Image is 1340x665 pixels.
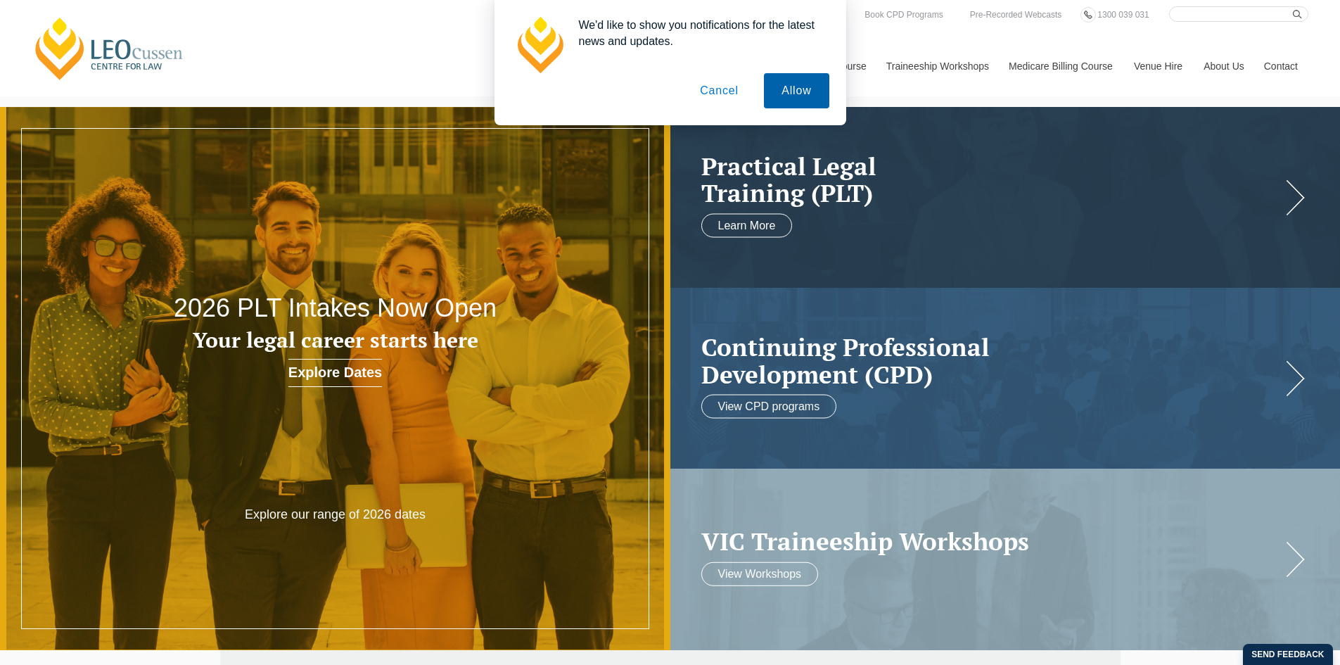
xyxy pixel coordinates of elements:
a: Continuing ProfessionalDevelopment (CPD) [701,334,1282,388]
button: Allow [764,73,829,108]
p: Explore our range of 2026 dates [201,507,469,523]
a: Explore Dates [288,359,382,387]
button: Cancel [682,73,756,108]
a: View Workshops [701,562,819,585]
h2: Continuing Professional Development (CPD) [701,334,1282,388]
a: Practical LegalTraining (PLT) [701,152,1282,206]
h2: Practical Legal Training (PLT) [701,152,1282,206]
img: notification icon [511,17,568,73]
div: We'd like to show you notifications for the latest news and updates. [568,17,829,49]
h2: 2026 PLT Intakes Now Open [134,294,537,322]
a: Learn More [701,213,793,237]
a: VIC Traineeship Workshops [701,528,1282,555]
a: View CPD programs [701,395,837,419]
iframe: LiveChat chat widget [1246,571,1305,630]
h3: Your legal career starts here [134,329,537,352]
